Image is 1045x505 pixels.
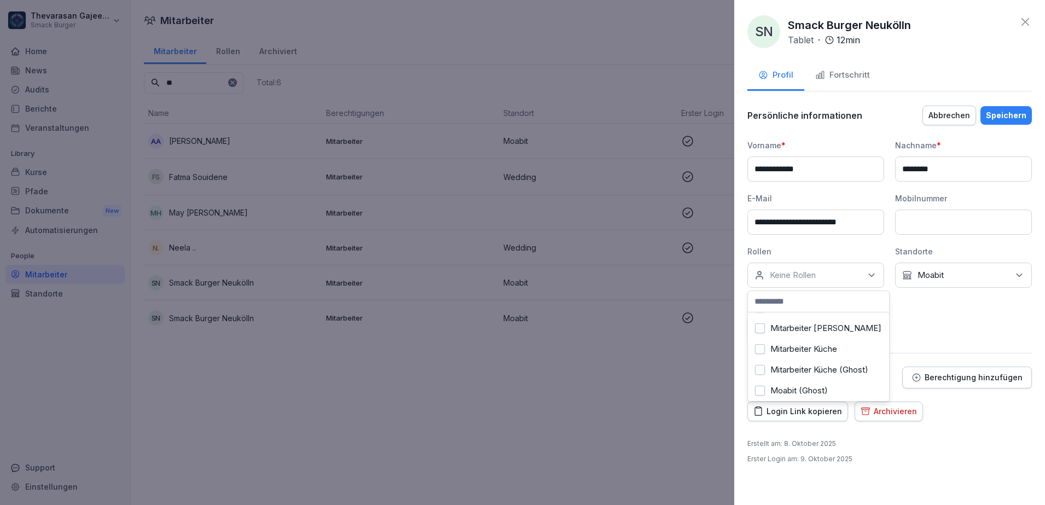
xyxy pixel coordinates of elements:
[747,15,780,48] div: SN
[902,367,1032,388] button: Berechtigung hinzufügen
[770,344,837,354] label: Mitarbeiter Küche
[815,69,870,82] div: Fortschritt
[895,193,1032,204] div: Mobilnummer
[747,110,862,121] p: Persönliche informationen
[980,106,1032,125] button: Speichern
[855,402,923,421] button: Archivieren
[770,270,816,281] p: Keine Rollen
[925,373,1023,382] p: Berechtigung hinzufügen
[747,439,836,449] p: Erstellt am : 8. Oktober 2025
[804,61,881,91] button: Fortschritt
[837,33,860,47] p: 12 min
[770,323,881,333] label: Mitarbeiter [PERSON_NAME]
[861,405,917,417] div: Archivieren
[922,106,976,125] button: Abbrechen
[747,140,884,151] div: Vorname
[788,33,860,47] div: ·
[747,61,804,91] button: Profil
[770,386,828,396] label: Moabit (Ghost)
[788,33,814,47] p: Tablet
[747,402,848,421] button: Login Link kopieren
[758,69,793,82] div: Profil
[928,109,970,121] div: Abbrechen
[747,454,852,464] p: Erster Login am : 9. Oktober 2025
[788,17,911,33] p: Smack Burger Neukölln
[895,140,1032,151] div: Nachname
[753,405,842,417] div: Login Link kopieren
[747,246,884,257] div: Rollen
[770,365,868,375] label: Mitarbeiter Küche (Ghost)
[747,193,884,204] div: E-Mail
[918,270,944,281] p: Moabit
[986,109,1026,121] div: Speichern
[895,246,1032,257] div: Standorte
